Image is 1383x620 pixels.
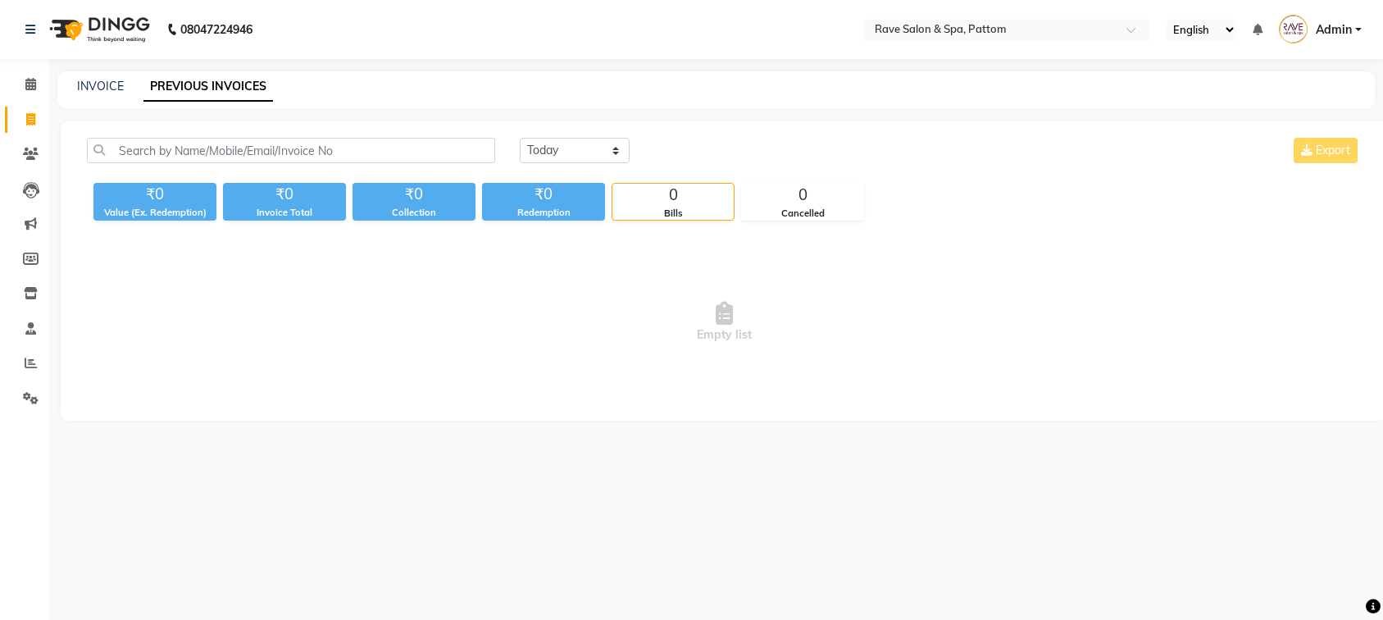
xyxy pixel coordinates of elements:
a: INVOICE [77,79,124,93]
div: Invoice Total [223,206,346,220]
div: ₹0 [353,183,475,206]
div: Collection [353,206,475,220]
div: Bills [612,207,734,221]
div: Redemption [482,206,605,220]
div: Value (Ex. Redemption) [93,206,216,220]
b: 08047224946 [180,7,252,52]
div: 0 [612,184,734,207]
img: logo [42,7,154,52]
div: Cancelled [742,207,863,221]
div: ₹0 [93,183,216,206]
span: Admin [1316,21,1352,39]
a: PREVIOUS INVOICES [143,72,273,102]
div: ₹0 [223,183,346,206]
span: Empty list [87,240,1361,404]
div: ₹0 [482,183,605,206]
input: Search by Name/Mobile/Email/Invoice No [87,138,495,163]
div: 0 [742,184,863,207]
img: Admin [1279,15,1308,43]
